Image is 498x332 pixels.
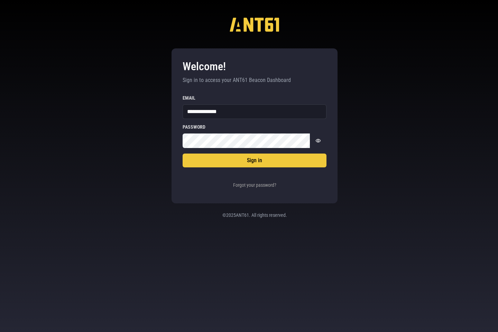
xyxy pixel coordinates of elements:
button: Sign in [183,154,326,167]
button: Show password [310,133,326,148]
p: Sign in to access your ANT61 Beacon Dashboard [183,76,326,84]
h3: Welcome! [183,59,326,73]
p: © 2025 ANT61. All rights reserved. [180,212,329,219]
button: Forgot your password? [231,178,278,192]
label: Email [183,95,326,100]
label: Password [183,124,326,129]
